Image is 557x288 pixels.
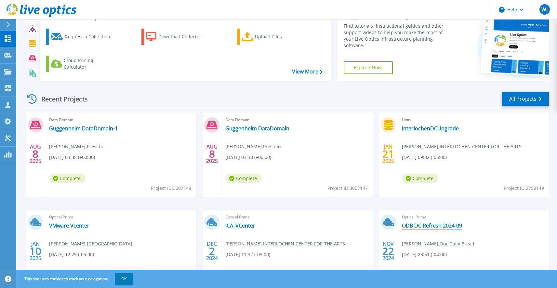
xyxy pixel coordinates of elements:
[65,30,117,43] div: Request a Collection
[209,151,215,157] span: 8
[209,248,215,254] span: 2
[225,251,270,258] span: [DATE] 11:32 (-05:00)
[402,143,522,150] span: [PERSON_NAME] , INTERLOCHEN CENTER FOR THE ARTS
[344,61,393,74] a: Explore Now!
[151,185,191,192] span: Project ID: 3007148
[504,185,544,192] span: Project ID: 2759149
[237,29,310,45] a: Upload Files
[49,214,192,221] span: Optical Prime
[382,248,394,254] span: 22
[402,214,545,221] span: Optical Prime
[327,185,368,192] span: Project ID: 3007147
[402,154,447,161] span: [DATE] 09:32 (-05:00)
[49,251,94,258] span: [DATE] 12:29 (-05:00)
[402,125,459,132] a: InterlochenDCUpgrade
[206,142,218,166] div: AUG 2025
[46,29,119,45] a: Request a Collection
[292,69,322,75] a: View More
[49,154,95,161] span: [DATE] 03:38 (+00:00)
[382,239,394,263] div: NOV 2024
[49,174,86,183] span: Complete
[225,222,255,229] a: ICA_VCenter
[29,239,42,263] div: JAN 2025
[158,30,210,43] div: Download Collector
[49,222,89,229] a: VMware Vcenter
[49,143,104,150] span: [PERSON_NAME] , Presidio
[141,29,214,45] a: Download Collector
[18,273,133,285] span: This site uses cookies to track your navigation.
[225,240,345,247] span: [PERSON_NAME] , INTERLOCHEN CENTER FOR THE ARTS
[402,116,545,124] span: Unity
[115,273,133,285] button: OK
[402,240,474,247] span: [PERSON_NAME] , Our Daily Bread
[29,142,42,166] div: AUG 2025
[225,214,368,221] span: Optical Prime
[255,30,307,43] div: Upload Files
[541,7,548,12] span: WJ
[225,125,289,132] a: Guggenheim DataDomain
[46,13,322,20] h3: Start a New Project
[64,57,116,70] div: Cloud Pricing Calculator
[382,142,394,166] div: JAN 2025
[225,174,262,183] span: Complete
[225,143,281,150] span: [PERSON_NAME] , Presidio
[225,154,271,161] span: [DATE] 03:38 (+00:00)
[402,174,438,183] span: Complete
[46,56,119,72] a: Cloud Pricing Calculator
[225,116,368,124] span: Data Domain
[49,125,118,132] a: Guggenheim DataDomain-1
[402,222,462,229] a: ODB DC Refresh 2024-09
[49,116,192,124] span: Data Domain
[402,251,447,258] span: [DATE] 23:51 (-04:00)
[30,248,41,254] span: 10
[33,151,38,157] span: 8
[25,91,97,107] div: Recent Projects
[206,239,218,263] div: DEC 2024
[344,23,451,49] div: Find tutorials, instructional guides and other support videos to help you make the most of your L...
[502,92,549,106] a: All Projects
[49,240,132,247] span: [PERSON_NAME] , [GEOGRAPHIC_DATA]
[382,151,394,157] span: 21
